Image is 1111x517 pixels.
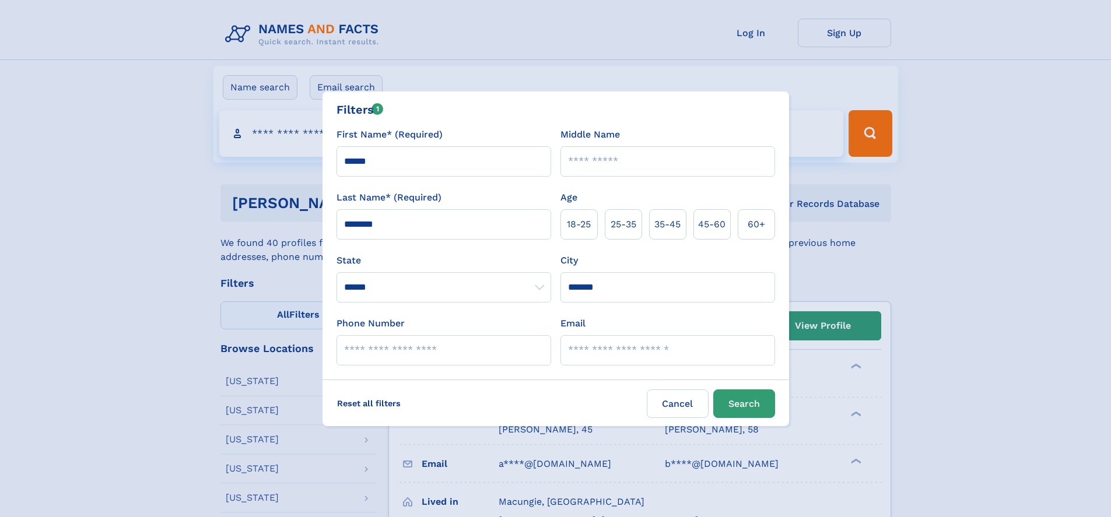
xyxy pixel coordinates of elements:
[337,254,551,268] label: State
[330,389,408,417] label: Reset all filters
[337,128,443,142] label: First Name* (Required)
[647,389,709,418] label: Cancel
[560,191,577,205] label: Age
[560,316,586,330] label: Email
[713,389,775,418] button: Search
[748,217,765,231] span: 60+
[698,217,726,231] span: 45‑60
[560,128,620,142] label: Middle Name
[337,316,405,330] label: Phone Number
[567,217,591,231] span: 18‑25
[337,101,384,118] div: Filters
[611,217,636,231] span: 25‑35
[337,191,441,205] label: Last Name* (Required)
[654,217,681,231] span: 35‑45
[560,254,578,268] label: City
